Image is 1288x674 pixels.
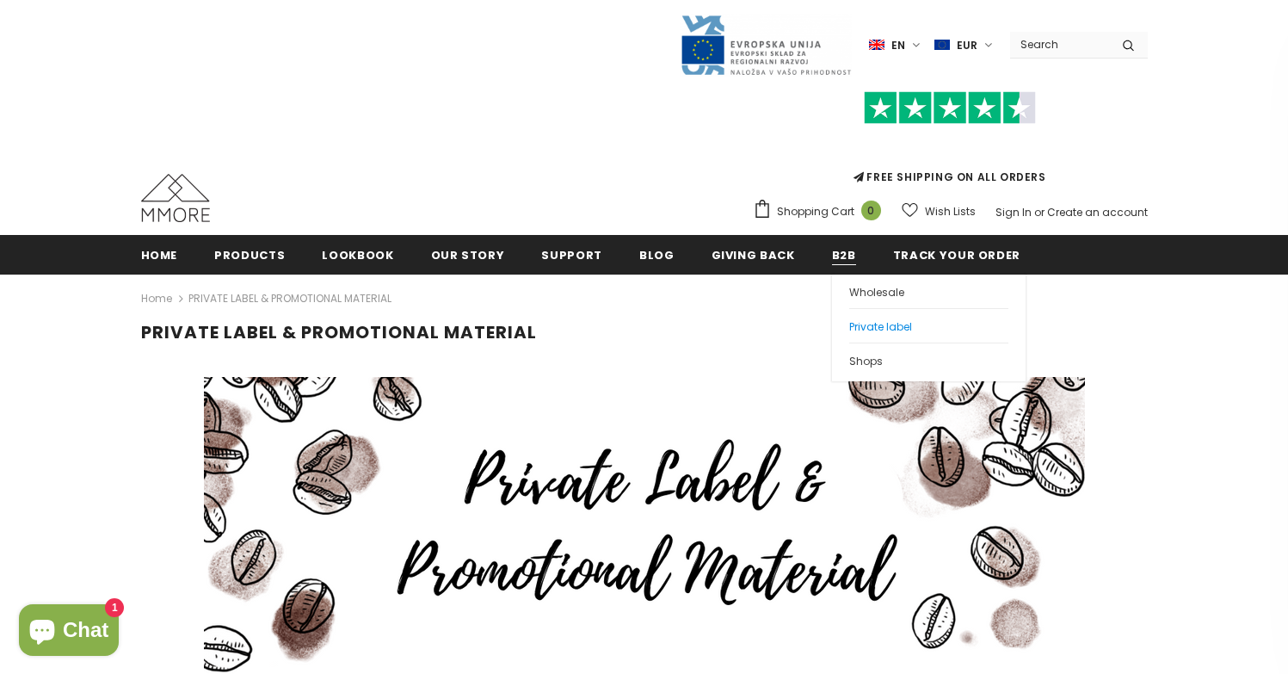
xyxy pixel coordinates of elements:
a: Shops [849,343,1008,377]
span: Blog [639,247,675,263]
img: i-lang-1.png [869,38,884,53]
span: Lookbook [322,247,393,263]
a: Create an account [1047,205,1148,220]
span: Private label [849,319,912,334]
a: Products [214,235,285,274]
inbox-online-store-chat: Shopify online store chat [14,604,124,660]
a: Giving back [712,235,795,274]
a: B2B [832,235,856,274]
span: B2B [832,247,856,263]
img: MMORE Cases [141,174,210,222]
span: Giving back [712,247,795,263]
span: PRIVATE LABEL & PROMOTIONAL MATERIAL [141,320,537,344]
span: Home [141,247,178,263]
a: support [541,235,602,274]
a: Wholesale [849,275,1008,308]
a: Home [141,235,178,274]
span: PRIVATE LABEL & PROMOTIONAL MATERIAL [188,288,391,309]
img: Javni Razpis [680,14,852,77]
span: 0 [861,201,881,220]
input: Search Site [1010,32,1109,57]
span: Wish Lists [925,203,976,220]
span: support [541,247,602,263]
span: Wholesale [849,285,904,300]
span: or [1034,205,1045,220]
span: EUR [957,37,977,54]
a: Track your order [893,235,1020,274]
span: Products [214,247,285,263]
span: Shopping Cart [777,203,854,220]
a: Blog [639,235,675,274]
a: Lookbook [322,235,393,274]
span: Shops [849,354,883,368]
a: Shopping Cart 0 [753,199,890,225]
a: Javni Razpis [680,37,852,52]
span: Track your order [893,247,1020,263]
a: Sign In [995,205,1032,220]
span: Our Story [431,247,505,263]
a: Private label [849,308,1008,343]
iframe: Customer reviews powered by Trustpilot [753,124,1148,169]
span: FREE SHIPPING ON ALL ORDERS [753,99,1148,184]
img: Trust Pilot Stars [864,91,1036,125]
a: Home [141,288,172,309]
a: Wish Lists [902,196,976,226]
span: en [891,37,905,54]
a: Our Story [431,235,505,274]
